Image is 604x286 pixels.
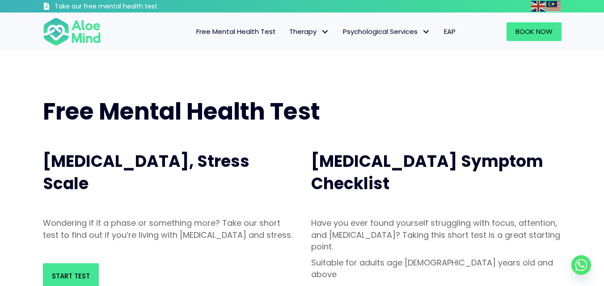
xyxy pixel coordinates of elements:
[444,27,456,36] span: EAP
[311,150,543,195] span: [MEDICAL_DATA] Symptom Checklist
[52,271,90,281] span: Start Test
[43,2,205,12] a: Take our free mental health test
[546,1,562,11] a: Malay
[196,27,276,36] span: Free Mental Health Test
[571,255,591,275] a: Whatsapp
[437,22,462,41] a: EAP
[43,17,101,46] img: Aloe mind Logo
[289,27,329,36] span: Therapy
[113,22,462,41] nav: Menu
[55,2,205,11] h3: Take our free mental health test
[311,217,562,252] p: Have you ever found yourself struggling with focus, attention, and [MEDICAL_DATA]? Taking this sh...
[420,25,433,38] span: Psychological Services: submenu
[283,22,336,41] a: TherapyTherapy: submenu
[311,257,562,280] p: Suitable for adults age [DEMOGRAPHIC_DATA] years old and above
[43,150,249,195] span: [MEDICAL_DATA], Stress Scale
[546,1,561,12] img: ms
[343,27,431,36] span: Psychological Services
[43,217,293,240] p: Wondering if it a phase or something more? Take our short test to find out if you’re living with ...
[507,22,562,41] a: Book Now
[319,25,332,38] span: Therapy: submenu
[515,27,553,36] span: Book Now
[336,22,437,41] a: Psychological ServicesPsychological Services: submenu
[531,1,546,11] a: English
[190,22,283,41] a: Free Mental Health Test
[531,1,545,12] img: en
[43,95,320,128] span: Free Mental Health Test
